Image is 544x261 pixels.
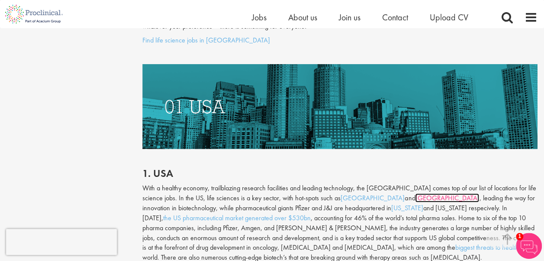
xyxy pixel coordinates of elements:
a: About us [288,12,317,23]
a: [GEOGRAPHIC_DATA] [341,193,405,202]
a: Jobs [252,12,267,23]
img: Chatbot [516,233,542,259]
a: Contact [382,12,408,23]
a: [US_STATE] [391,203,423,212]
a: biggest threats to health [455,243,518,252]
span: 1 [516,233,523,240]
a: [GEOGRAPHIC_DATA] [415,193,479,202]
a: Upload CV [430,12,468,23]
a: Join us [339,12,361,23]
a: Find life science jobs in [GEOGRAPHIC_DATA] [142,36,270,45]
iframe: reCAPTCHA [6,229,117,255]
h2: 1. USa [142,168,538,179]
a: the US pharmaceutical market generated over $530bn [163,213,311,222]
